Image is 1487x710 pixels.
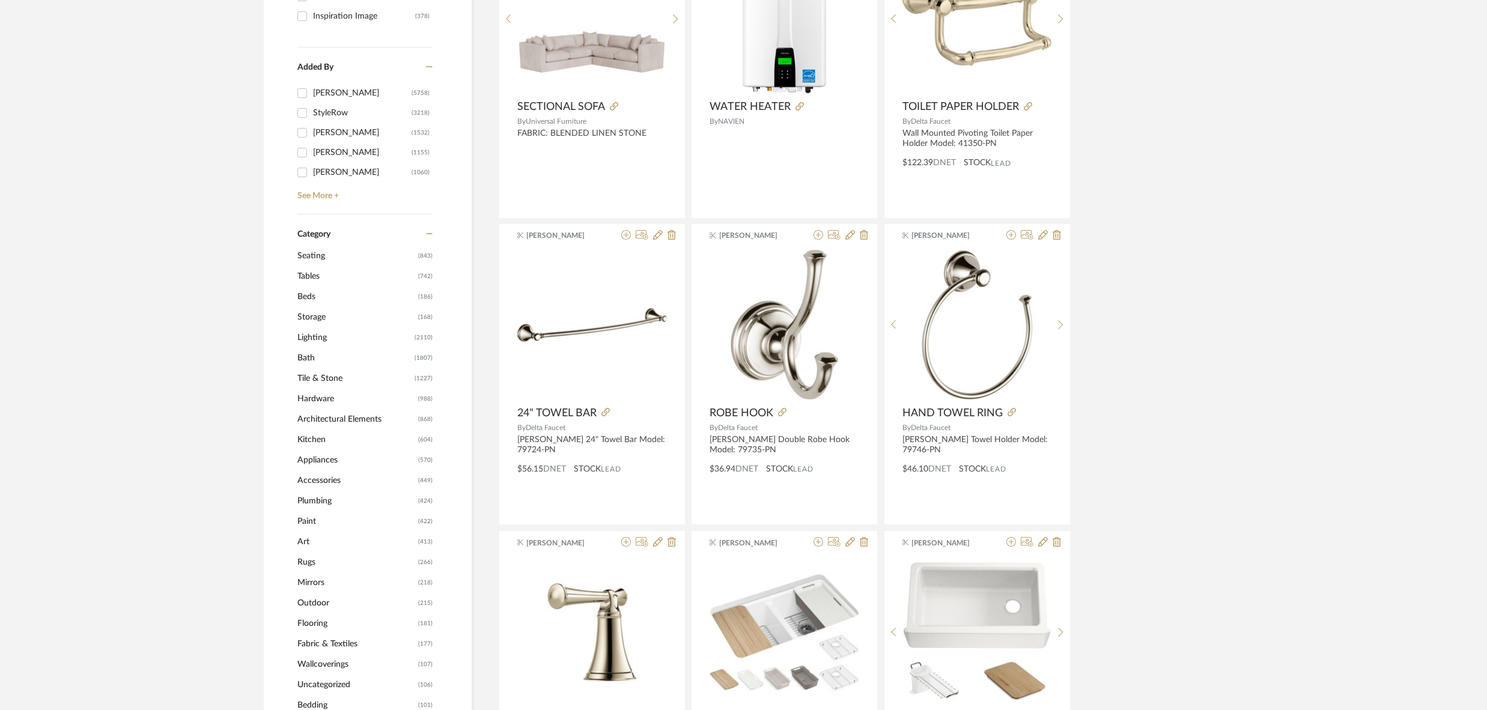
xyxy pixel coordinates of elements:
span: Accessories [297,470,415,491]
span: By [710,424,718,431]
span: Bath [297,348,412,368]
span: ROBE HOOK [710,407,773,420]
span: DNET [933,159,956,167]
img: KITCHEN SINK [902,557,1051,706]
span: Lead [601,465,621,473]
div: Inspiration Image [313,7,415,26]
span: SECTIONAL SOFA [517,100,605,114]
span: Art [297,532,415,552]
span: Tables [297,266,415,287]
span: By [517,118,526,125]
div: (3218) [412,103,430,123]
span: [PERSON_NAME] [719,538,795,548]
span: (413) [418,532,433,551]
span: Delta Faucet [718,424,758,431]
span: [PERSON_NAME] [526,230,602,241]
span: DNET [928,465,951,473]
span: Delta Faucet [526,424,565,431]
span: (168) [418,308,433,327]
span: Lighting [297,327,412,348]
span: Universal Furniture [526,118,586,125]
span: (570) [418,451,433,470]
span: (1227) [415,369,433,388]
span: (843) [418,246,433,265]
span: (604) [418,430,433,449]
img: 24" TOWEL BAR [517,250,667,399]
span: Mirrors [297,572,415,593]
img: KITCHEN SINK [710,557,859,707]
div: [PERSON_NAME] [313,163,412,182]
span: (424) [418,491,433,511]
span: Fabric & Textiles [297,634,415,654]
div: (1532) [412,123,430,142]
span: (181) [418,614,433,633]
span: STOCK [964,157,991,169]
span: Appliances [297,450,415,470]
div: StyleRow [313,103,412,123]
span: (449) [418,471,433,490]
span: Architectural Elements [297,409,415,429]
div: [PERSON_NAME] Towel Holder Model: 79746-PN [902,435,1052,455]
span: Plumbing [297,491,415,511]
div: [PERSON_NAME] [313,83,412,103]
span: 24" TOWEL BAR [517,407,597,420]
span: [PERSON_NAME] [911,538,987,548]
img: HAND TOWEL RING [902,250,1051,399]
img: FAUCET HANDLE KIT [517,557,667,707]
span: Lead [793,465,813,473]
div: (1060) [412,163,430,182]
span: (422) [418,512,433,531]
span: (266) [418,553,433,572]
span: By [902,118,911,125]
span: [PERSON_NAME] [911,230,987,241]
span: Beds [297,287,415,307]
span: $56.15 [517,465,543,473]
div: [PERSON_NAME] Double Robe Hook Model: 79735-PN [710,435,859,455]
span: $46.10 [902,465,928,473]
span: (106) [418,675,433,694]
span: $122.39 [902,159,933,167]
span: Uncategorized [297,675,415,695]
span: (868) [418,410,433,429]
span: STOCK [959,463,986,476]
span: Delta Faucet [911,424,950,431]
span: By [710,118,718,125]
span: $36.94 [710,465,735,473]
span: By [902,424,911,431]
span: DNET [735,465,758,473]
span: Flooring [297,613,415,634]
span: NAVIEN [718,118,744,125]
div: (1155) [412,143,430,162]
span: Lead [986,465,1006,473]
span: (186) [418,287,433,306]
span: Tile & Stone [297,368,412,389]
span: Wallcoverings [297,654,415,675]
span: (742) [418,267,433,286]
a: See More + [294,182,433,201]
span: Rugs [297,552,415,572]
span: Outdoor [297,593,415,613]
span: HAND TOWEL RING [902,407,1003,420]
div: [PERSON_NAME] [313,123,412,142]
div: [PERSON_NAME] [313,143,412,162]
span: Kitchen [297,429,415,450]
div: [PERSON_NAME] 24" Towel Bar Model: 79724-PN [517,435,667,455]
span: (107) [418,655,433,674]
span: (988) [418,389,433,408]
div: (5758) [412,83,430,103]
span: Paint [297,511,415,532]
span: (1807) [415,348,433,368]
span: TOILET PAPER HOLDER [902,100,1019,114]
span: (2110) [415,328,433,347]
span: [PERSON_NAME] [719,230,795,241]
span: Delta Faucet [911,118,950,125]
span: Lead [991,159,1011,168]
span: WATER HEATER [710,100,791,114]
span: (218) [418,573,433,592]
span: STOCK [766,463,793,476]
span: Added By [297,63,333,71]
span: (177) [418,634,433,654]
span: Hardware [297,389,415,409]
span: Category [297,229,330,240]
span: By [517,424,526,431]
